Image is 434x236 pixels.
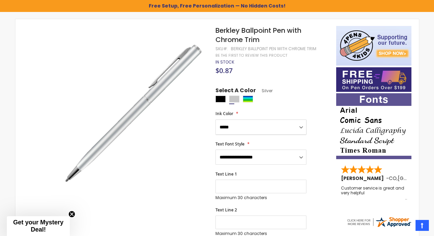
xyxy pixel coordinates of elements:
[341,175,386,182] span: [PERSON_NAME]
[243,96,253,102] div: Assorted
[215,46,228,52] strong: SKU
[231,46,316,52] div: Berkley Ballpoint Pen with Chrome Trim
[336,67,411,92] img: Free shipping on orders over $199
[215,59,234,65] div: Availability
[256,88,273,94] span: Silver
[215,141,245,147] span: Text Font Style
[229,96,239,102] div: Silver
[68,211,75,218] button: Close teaser
[336,93,411,159] img: font-personalization-examples
[215,53,287,58] a: Be the first to review this product
[13,219,63,233] span: Get your Mystery Deal!
[215,87,256,96] span: Select A Color
[389,175,397,182] span: CO
[215,26,301,44] span: Berkley Ballpoint Pen with Chrome Trim
[215,207,237,213] span: Text Line 2
[215,59,234,65] span: In stock
[215,171,237,177] span: Text Line 1
[7,216,70,236] div: Get your Mystery Deal!Close teaser
[336,26,411,66] img: 4pens 4 kids
[215,195,306,200] p: Maximum 30 characters
[50,36,206,192] img: berkley_chrome_side_silver_1_1.jpg
[215,66,233,75] span: $0.87
[215,96,226,102] div: Black
[215,111,233,116] span: Ink Color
